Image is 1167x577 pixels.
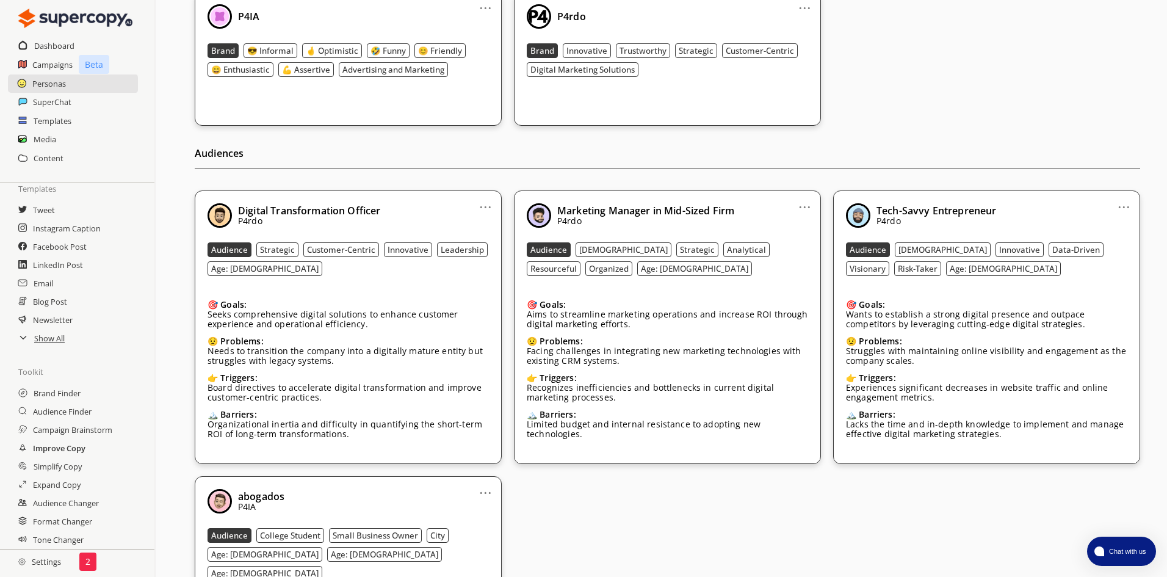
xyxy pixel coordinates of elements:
b: Age: [DEMOGRAPHIC_DATA] [331,549,438,560]
button: Leadership [437,242,488,257]
h2: Email [34,274,53,292]
b: Barriers: [540,408,576,420]
a: Tweet [33,201,55,219]
b: Resourceful [530,263,577,274]
b: Age: [DEMOGRAPHIC_DATA] [211,549,319,560]
div: 🏔️ [846,410,1127,419]
a: Newsletter [33,311,73,329]
b: Strategic [260,244,295,255]
p: P4rdo [238,216,381,226]
b: Advertising and Marketing [342,64,444,75]
p: Needs to transition the company into a digitally mature entity but struggles with legacy systems. [208,346,489,366]
button: Audience [527,242,571,257]
b: Barriers: [220,408,256,420]
h2: Audiences [195,144,1140,169]
a: Dashboard [34,37,74,55]
button: Resourceful [527,261,580,276]
button: 😊 Friendly [414,43,466,58]
b: Small Business Owner [333,530,418,541]
b: Risk-Taker [898,263,938,274]
button: Age: [DEMOGRAPHIC_DATA] [208,261,322,276]
a: Campaign Brainstorm [33,421,112,439]
b: Brand [211,45,235,56]
button: 😄 Enthusiastic [208,62,273,77]
b: Strategic [680,244,715,255]
h2: Tone Changer [33,531,84,549]
p: Organizational inertia and difficulty in quantifying the short-term ROI of long-term transformati... [208,419,489,439]
p: 2 [85,557,90,567]
b: College Student [260,530,320,541]
button: Risk-Taker [894,261,941,276]
a: Show All [34,329,65,347]
div: 😟 [208,336,489,346]
button: Advertising and Marketing [339,62,448,77]
button: [DEMOGRAPHIC_DATA] [576,242,671,257]
a: ... [479,197,492,207]
button: Audience [208,528,251,543]
a: Instagram Caption [33,219,101,238]
b: Problems: [540,335,582,347]
p: Board directives to accelerate digital transformation and improve customer-centric practices. [208,383,489,402]
h2: Expand Copy [33,476,81,494]
a: Media [34,130,56,148]
div: 😟 [846,336,1127,346]
button: Digital Marketing Solutions [527,62,638,77]
b: Trustworthy [620,45,667,56]
button: [DEMOGRAPHIC_DATA] [895,242,991,257]
button: Visionary [846,261,889,276]
h2: Audience Changer [33,494,99,512]
b: Audience [211,244,248,255]
img: Close [208,4,232,29]
a: SuperChat [33,93,71,111]
b: P4IA [238,10,260,23]
b: Strategic [679,45,714,56]
button: Age: [DEMOGRAPHIC_DATA] [208,547,322,562]
div: 🎯 [208,300,489,310]
button: 🤣 Funny [367,43,410,58]
h2: Facebook Post [33,238,87,256]
button: Organized [585,261,632,276]
div: 👉 [846,373,1127,383]
button: Brand [527,43,558,58]
b: Audience [850,244,886,255]
b: Customer-Centric [307,244,375,255]
b: Age: [DEMOGRAPHIC_DATA] [950,263,1057,274]
p: Seeks comprehensive digital solutions to enhance customer experience and operational efficiency. [208,310,489,329]
p: Lacks the time and in-depth knowledge to implement and manage effective digital marketing strateg... [846,419,1127,439]
b: [DEMOGRAPHIC_DATA] [579,244,668,255]
h2: Content [34,149,63,167]
a: Simplify Copy [34,457,82,476]
b: 😊 Friendly [418,45,462,56]
button: Analytical [723,242,770,257]
button: Strategic [256,242,298,257]
div: 😟 [527,336,808,346]
button: City [427,528,449,543]
p: P4rdo [876,216,996,226]
b: 🤣 Funny [370,45,406,56]
div: 🎯 [527,300,808,310]
b: Marketing Manager in Mid-Sized Firm [557,204,734,217]
a: Audience Finder [33,402,92,421]
div: 🎯 [846,300,1127,310]
b: 💪 Assertive [282,64,330,75]
a: LinkedIn Post [33,256,83,274]
a: Campaigns [32,56,73,74]
b: Age: [DEMOGRAPHIC_DATA] [211,263,319,274]
b: Goals: [220,299,247,310]
b: Digital Marketing Solutions [530,64,635,75]
a: Brand Finder [34,384,81,402]
button: Customer-Centric [303,242,379,257]
img: Close [18,558,26,565]
button: Audience [208,242,251,257]
button: 😎 Informal [244,43,297,58]
span: Chat with us [1104,546,1149,556]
